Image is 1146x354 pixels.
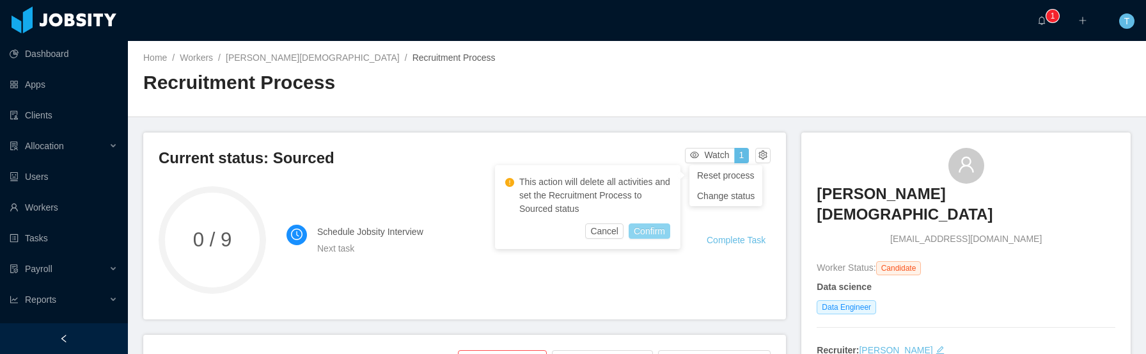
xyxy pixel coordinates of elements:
span: 0 / 9 [159,230,266,250]
button: Cancel [585,223,624,239]
h2: Recruitment Process [143,70,637,96]
i: icon: plus [1078,16,1087,25]
span: / [172,52,175,63]
h3: Current status: Sourced [159,148,685,168]
a: [PERSON_NAME][DEMOGRAPHIC_DATA] [817,184,1115,233]
button: 1 [734,148,750,163]
span: T [1124,13,1130,29]
a: Home [143,52,167,63]
a: icon: pie-chartDashboard [10,41,118,67]
h4: Schedule Jobsity Interview [317,225,676,239]
button: icon: eyeWatch [685,148,734,163]
span: Data Engineer [817,300,876,314]
i: icon: user [957,156,975,173]
span: Candidate [876,261,922,275]
span: [EMAIL_ADDRESS][DOMAIN_NAME] [890,232,1042,246]
strong: Data science [817,282,872,292]
a: icon: profileTasks [10,225,118,251]
p: 1 [1051,10,1055,22]
span: Reports [25,294,56,305]
a: icon: auditClients [10,102,118,128]
i: icon: solution [10,141,19,150]
div: This action will delete all activities and set the Recruitment Process to Sourced status [505,175,670,216]
i: icon: bell [1037,16,1046,25]
span: Allocation [25,141,64,151]
i: icon: line-chart [10,295,19,304]
span: Payroll [25,264,52,274]
a: icon: appstoreApps [10,72,118,97]
a: icon: userWorkers [10,195,118,220]
button: icon: setting [755,148,771,163]
span: Recruitment Process [412,52,496,63]
h3: [PERSON_NAME][DEMOGRAPHIC_DATA] [817,184,1115,225]
span: / [405,52,407,63]
span: Worker Status: [817,262,875,273]
i: icon: clock-circle [291,229,302,240]
div: Change status [697,189,755,203]
div: Next task [317,241,676,255]
a: Complete Task [707,235,765,245]
a: Workers [180,52,213,63]
i: icon: exclamation-circle [505,178,514,187]
i: icon: file-protect [10,264,19,273]
a: [PERSON_NAME][DEMOGRAPHIC_DATA] [226,52,400,63]
div: Reset process [689,165,762,186]
span: / [218,52,221,63]
button: Confirm [629,223,670,239]
a: icon: robotUsers [10,164,118,189]
sup: 1 [1046,10,1059,22]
